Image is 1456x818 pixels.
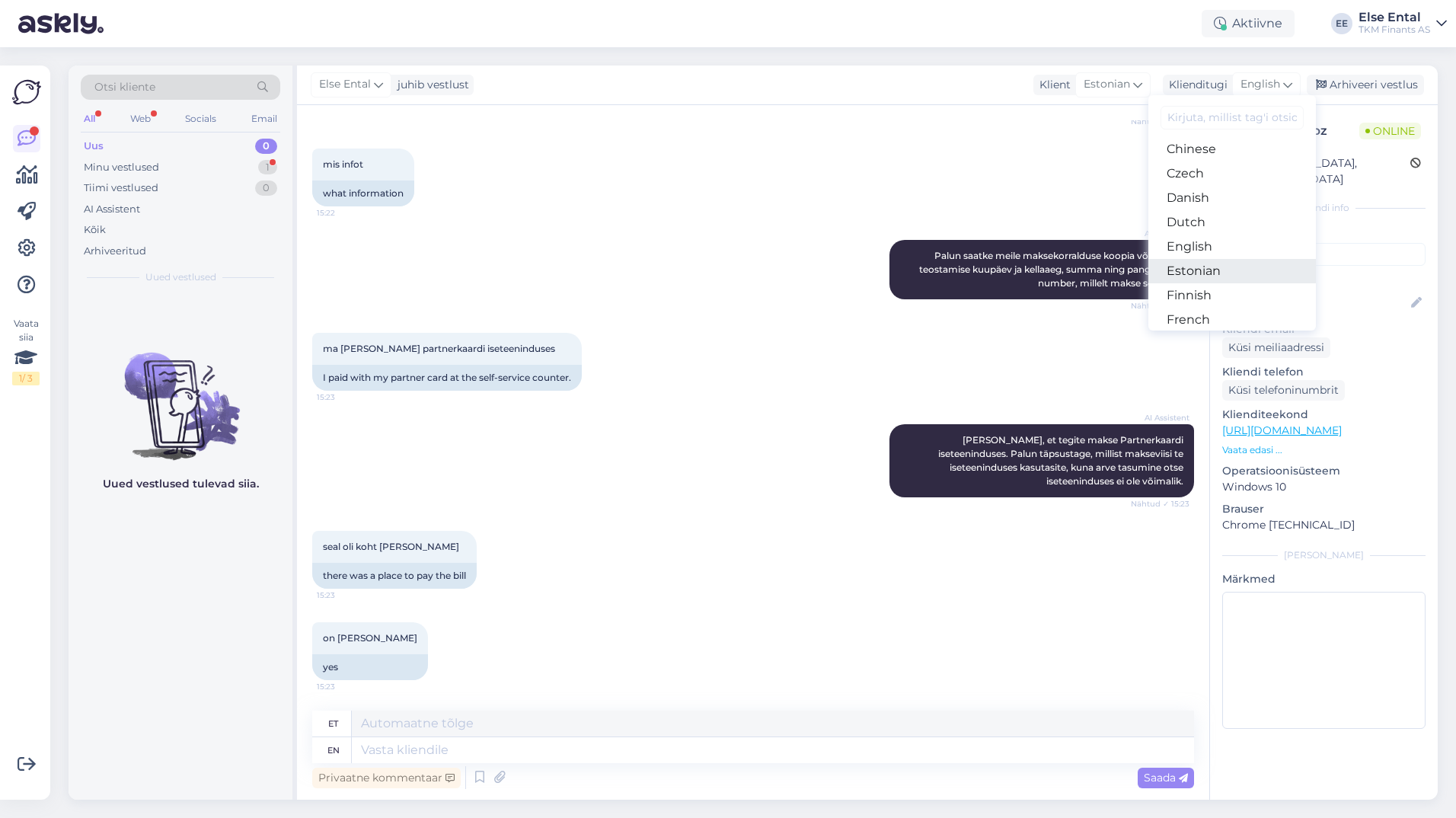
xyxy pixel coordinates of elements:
p: Vaata edasi ... [1222,443,1426,457]
div: Küsi meiliaadressi [1222,337,1330,358]
div: I paid with my partner card at the self-service counter. [312,365,582,391]
a: Czech [1148,161,1316,186]
p: Kliendi nimi [1222,272,1426,288]
a: Dutch [1148,210,1316,235]
a: Danish [1148,186,1316,210]
div: Web [127,109,154,129]
p: Brauser [1222,501,1426,517]
div: Arhiveeri vestlus [1307,75,1424,95]
span: ma [PERSON_NAME] partnerkaardi iseteeninduses [323,343,555,354]
span: Nähtud ✓ 15:23 [1131,498,1189,510]
div: Privaatne kommentaar [312,768,461,788]
div: 0 [255,139,277,154]
span: Else Ental [319,76,371,93]
div: Küsi telefoninumbrit [1222,380,1345,401]
div: All [81,109,98,129]
div: there was a place to pay the bill [312,563,477,589]
p: Operatsioonisüsteem [1222,463,1426,479]
div: Vaata siia [12,317,40,385]
p: Märkmed [1222,571,1426,587]
input: Lisa nimi [1223,295,1408,312]
div: Klienditugi [1163,77,1228,93]
div: what information [312,181,414,206]
span: AI Assistent [1132,412,1189,423]
p: Uued vestlused tulevad siia. [103,476,259,492]
a: Else EntalTKM Finants AS [1359,11,1447,36]
span: Nähtud ✓ 15:22 [1131,300,1189,312]
span: 15:23 [317,590,374,601]
div: Klient [1033,77,1071,93]
div: en [327,737,340,763]
div: et [328,711,338,737]
p: Kliendi email [1222,321,1426,337]
span: 15:22 [317,207,374,219]
div: AI Assistent [84,202,140,217]
div: 1 / 3 [12,372,40,385]
div: Else Ental [1359,11,1430,24]
span: Online [1359,123,1421,139]
div: Tiimi vestlused [84,181,158,196]
span: Nähtud ✓ 15:22 [1131,116,1189,127]
div: juhib vestlust [391,77,469,93]
div: Socials [182,109,219,129]
span: Palun saatke meile maksekorralduse koopia või makse teostamise kuupäev ja kellaaeg, summa ning pa... [919,250,1186,289]
div: [PERSON_NAME] [1222,548,1426,562]
div: 1 [258,160,277,175]
span: 15:23 [317,391,374,403]
div: Kliendi info [1222,201,1426,215]
div: Minu vestlused [84,160,159,175]
input: Lisa tag [1222,243,1426,266]
span: on [PERSON_NAME] [323,632,417,644]
p: Klienditeekond [1222,407,1426,423]
span: Estonian [1084,76,1130,93]
span: [PERSON_NAME], et tegite makse Partnerkaardi iseteeninduses. Palun täpsustage, millist makseviisi... [938,434,1186,487]
span: AI Assistent [1132,228,1189,239]
div: Uus [84,139,104,154]
span: Otsi kliente [94,79,155,95]
div: Arhiveeritud [84,244,146,259]
a: English [1148,235,1316,259]
div: yes [312,654,428,680]
p: Chrome [TECHNICAL_ID] [1222,517,1426,533]
div: [GEOGRAPHIC_DATA], [GEOGRAPHIC_DATA] [1227,155,1410,187]
p: Kliendi telefon [1222,364,1426,380]
p: Windows 10 [1222,479,1426,495]
div: Email [248,109,280,129]
a: Estonian [1148,259,1316,283]
span: 15:23 [317,681,374,692]
div: EE [1331,13,1352,34]
span: English [1240,76,1280,93]
img: No chats [69,325,292,462]
span: Saada [1144,771,1188,784]
span: mis infot [323,158,363,170]
a: [URL][DOMAIN_NAME] [1222,423,1342,437]
a: French [1148,308,1316,332]
a: Finnish [1148,283,1316,308]
div: Kõik [84,222,106,238]
img: Askly Logo [12,78,41,107]
input: Kirjuta, millist tag'i otsid [1161,106,1304,129]
div: TKM Finants AS [1359,24,1430,36]
div: Aktiivne [1202,10,1295,37]
div: 0 [255,181,277,196]
span: Uued vestlused [145,270,216,284]
span: seal oli koht [PERSON_NAME] [323,541,459,552]
p: Kliendi tag'id [1222,224,1426,240]
a: Chinese [1148,137,1316,161]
